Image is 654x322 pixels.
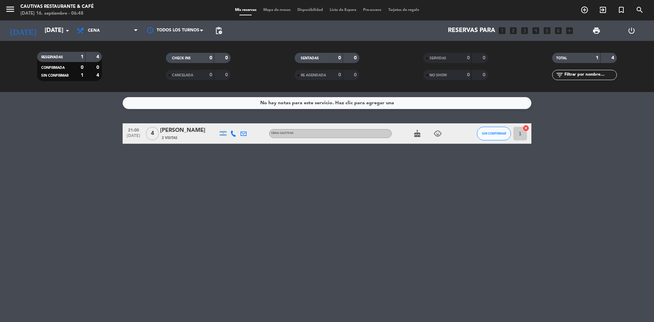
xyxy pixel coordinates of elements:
[611,56,616,60] strong: 4
[509,26,518,35] i: looks_two
[172,74,193,77] span: CANCELADA
[483,56,487,60] strong: 0
[294,8,326,12] span: Disponibilidad
[301,57,319,60] span: SENTADAS
[520,26,529,35] i: looks_3
[88,28,100,33] span: Cena
[434,129,442,138] i: child_care
[564,71,617,79] input: Filtrar por nombre...
[5,4,15,17] button: menu
[338,56,341,60] strong: 0
[360,8,385,12] span: Pre-acceso
[232,8,260,12] span: Mis reservas
[543,26,551,35] i: looks_5
[354,73,358,77] strong: 0
[81,73,83,78] strong: 1
[162,135,177,141] span: 2 Visitas
[354,56,358,60] strong: 0
[125,126,142,134] span: 21:00
[531,26,540,35] i: looks_4
[636,6,644,14] i: search
[580,6,589,14] i: add_circle_outline
[41,66,65,70] span: CONFIRMADA
[225,56,229,60] strong: 0
[271,132,294,135] span: Cena Cautivas
[172,57,191,60] span: CHECK INS
[146,127,159,140] span: 4
[430,57,446,60] span: SERVIDAS
[125,134,142,141] span: [DATE]
[556,57,567,60] span: TOTAL
[448,27,495,34] span: Reservas para
[565,26,574,35] i: add_box
[338,73,341,77] strong: 0
[96,73,100,78] strong: 4
[5,4,15,14] i: menu
[160,126,218,135] div: [PERSON_NAME]
[5,23,41,38] i: [DATE]
[523,125,529,132] i: cancel
[614,20,649,41] div: LOG OUT
[209,73,212,77] strong: 0
[554,26,563,35] i: looks_6
[430,74,447,77] span: NO SHOW
[41,56,63,59] span: RESERVADAS
[385,8,423,12] span: Tarjetas de regalo
[96,55,100,59] strong: 4
[301,74,326,77] span: RE AGENDADA
[592,27,601,35] span: print
[41,74,68,77] span: SIN CONFIRMAR
[81,55,83,59] strong: 1
[260,99,394,107] div: No hay notas para este servicio. Haz clic para agregar una
[225,73,229,77] strong: 0
[81,65,83,70] strong: 0
[20,10,94,17] div: [DATE] 16. septiembre - 06:48
[483,73,487,77] strong: 0
[596,56,598,60] strong: 1
[260,8,294,12] span: Mapa de mesas
[556,71,564,79] i: filter_list
[477,127,511,140] button: SIN CONFIRMAR
[63,27,72,35] i: arrow_drop_down
[209,56,212,60] strong: 0
[215,27,223,35] span: pending_actions
[20,3,94,10] div: Cautivas Restaurante & Café
[482,132,506,135] span: SIN CONFIRMAR
[326,8,360,12] span: Lista de Espera
[498,26,507,35] i: looks_one
[467,56,470,60] strong: 0
[599,6,607,14] i: exit_to_app
[617,6,625,14] i: turned_in_not
[413,129,421,138] i: cake
[467,73,470,77] strong: 0
[627,27,636,35] i: power_settings_new
[96,65,100,70] strong: 0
